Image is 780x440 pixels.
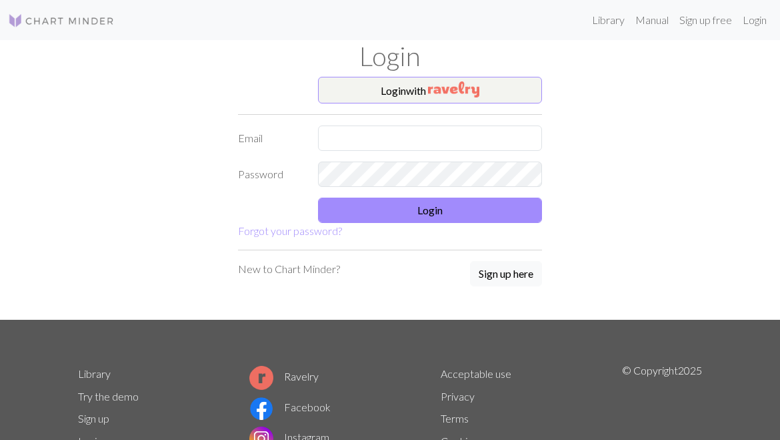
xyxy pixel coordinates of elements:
[78,412,109,425] a: Sign up
[249,397,273,421] img: Facebook logo
[674,7,737,33] a: Sign up free
[238,261,340,277] p: New to Chart Minder?
[441,367,511,380] a: Acceptable use
[70,40,710,71] h1: Login
[8,13,115,29] img: Logo
[78,367,111,380] a: Library
[249,366,273,390] img: Ravelry logo
[249,370,319,383] a: Ravelry
[318,198,542,223] button: Login
[249,401,331,413] a: Facebook
[428,81,479,97] img: Ravelry
[470,261,542,288] a: Sign up here
[587,7,630,33] a: Library
[238,224,342,237] a: Forgot your password?
[318,77,542,103] button: Loginwith
[441,390,475,403] a: Privacy
[78,390,139,403] a: Try the demo
[737,7,772,33] a: Login
[230,162,310,187] label: Password
[630,7,674,33] a: Manual
[441,412,469,425] a: Terms
[470,261,542,286] button: Sign up here
[230,126,310,151] label: Email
